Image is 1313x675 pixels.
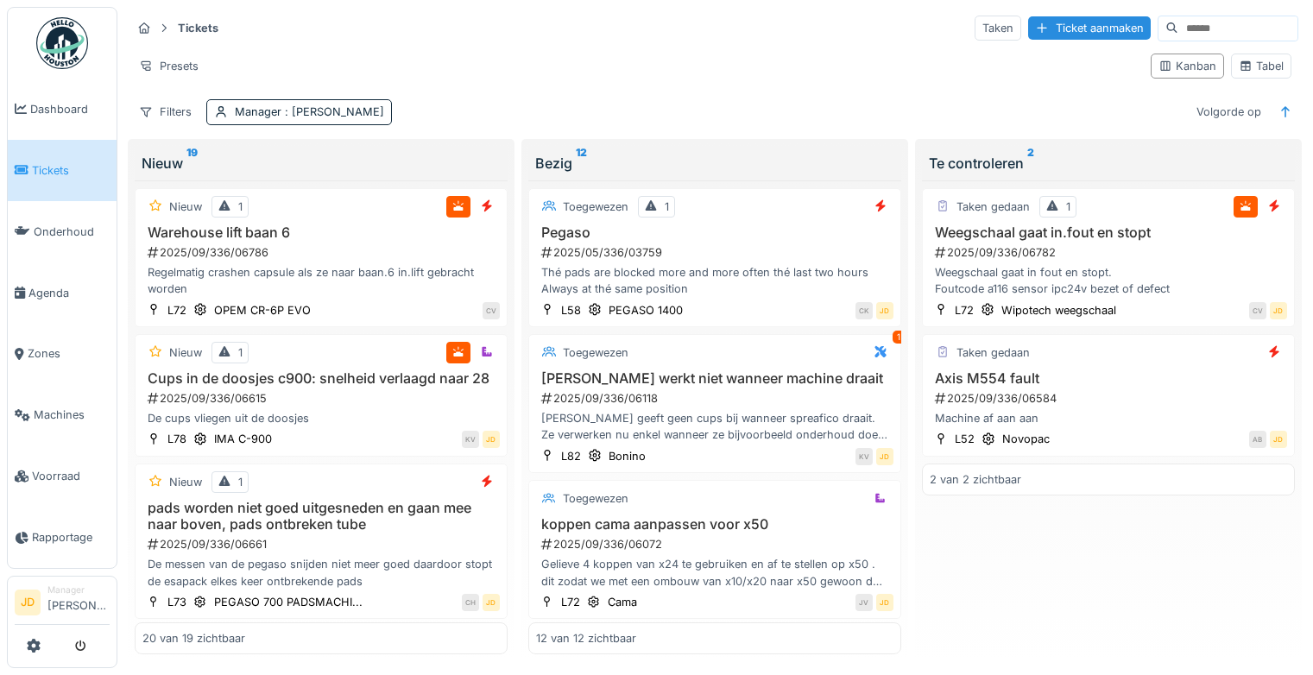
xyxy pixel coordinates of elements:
[540,244,893,261] div: 2025/05/336/03759
[956,344,1030,361] div: Taken gedaan
[536,264,893,297] div: Thé pads are blocked more and more often thé last two hours Always at thé same position
[933,390,1287,407] div: 2025/09/336/06584
[47,584,110,621] li: [PERSON_NAME]
[281,105,384,118] span: : [PERSON_NAME]
[8,201,117,262] a: Onderhoud
[462,594,479,611] div: CH
[855,302,873,319] div: CK
[142,500,500,533] h3: pads worden niet goed uitgesneden en gaan mee naar boven, pads ontbreken tube
[893,331,905,344] div: 1
[930,264,1287,297] div: Weegschaal gaat in fout en stopt. Foutcode a116 sensor ipc24v bezet of defect
[1066,199,1070,215] div: 1
[929,153,1288,173] div: Te controleren
[1189,99,1269,124] div: Volgorde op
[1249,302,1266,319] div: CV
[536,556,893,589] div: Gelieve 4 koppen van x24 te gebruiken en af te stellen op x50 . dit zodat we met een ombouw van x...
[142,153,501,173] div: Nieuw
[34,407,110,423] span: Machines
[561,448,581,464] div: L82
[483,302,500,319] div: CV
[171,20,225,36] strong: Tickets
[214,594,363,610] div: PEGASO 700 PADSMACHI...
[876,448,893,465] div: JD
[1027,153,1034,173] sup: 2
[214,431,272,447] div: IMA C-900
[1002,431,1050,447] div: Novopac
[536,370,893,387] h3: [PERSON_NAME] werkt niet wanneer machine draait
[8,445,117,507] a: Voorraad
[536,410,893,443] div: [PERSON_NAME] geeft geen cups bij wanneer spreafico draait. Ze verwerken nu enkel wanneer ze bijv...
[142,556,500,589] div: De messen van de pegaso snijden niet meer goed daardoor stopt de esapack elkes keer ontbrekende pads
[483,431,500,448] div: JD
[8,385,117,446] a: Machines
[214,302,311,319] div: OPEM CR-6P EVO
[8,262,117,324] a: Agenda
[186,153,198,173] sup: 19
[1158,58,1216,74] div: Kanban
[167,594,186,610] div: L73
[1270,302,1287,319] div: JD
[540,536,893,552] div: 2025/09/336/06072
[955,431,975,447] div: L52
[142,630,245,647] div: 20 van 19 zichtbaar
[876,302,893,319] div: JD
[930,410,1287,426] div: Machine af aan aan
[142,370,500,387] h3: Cups in de doosjes c900: snelheid verlaagd naar 28
[540,390,893,407] div: 2025/09/336/06118
[561,594,580,610] div: L72
[47,584,110,596] div: Manager
[563,344,628,361] div: Toegewezen
[1270,431,1287,448] div: JD
[563,490,628,507] div: Toegewezen
[8,79,117,140] a: Dashboard
[665,199,669,215] div: 1
[561,302,581,319] div: L58
[238,199,243,215] div: 1
[131,54,206,79] div: Presets
[167,431,186,447] div: L78
[169,474,202,490] div: Nieuw
[930,471,1021,488] div: 2 van 2 zichtbaar
[933,244,1287,261] div: 2025/09/336/06782
[483,594,500,611] div: JD
[1001,302,1116,319] div: Wipotech weegschaal
[8,324,117,385] a: Zones
[32,468,110,484] span: Voorraad
[32,529,110,546] span: Rapportage
[536,224,893,241] h3: Pegaso
[956,199,1030,215] div: Taken gedaan
[169,344,202,361] div: Nieuw
[36,17,88,69] img: Badge_color-CXgf-gQk.svg
[1028,16,1151,40] div: Ticket aanmaken
[238,474,243,490] div: 1
[576,153,587,173] sup: 12
[955,302,974,319] div: L72
[142,224,500,241] h3: Warehouse lift baan 6
[28,285,110,301] span: Agenda
[30,101,110,117] span: Dashboard
[167,302,186,319] div: L72
[15,584,110,625] a: JD Manager[PERSON_NAME]
[930,224,1287,241] h3: Weegschaal gaat in.fout en stopt
[32,162,110,179] span: Tickets
[15,590,41,615] li: JD
[131,99,199,124] div: Filters
[28,345,110,362] span: Zones
[855,448,873,465] div: KV
[146,390,500,407] div: 2025/09/336/06615
[146,244,500,261] div: 2025/09/336/06786
[34,224,110,240] span: Onderhoud
[142,264,500,297] div: Regelmatig crashen capsule als ze naar baan.6 in.lift gebracht worden
[8,140,117,201] a: Tickets
[1249,431,1266,448] div: AB
[855,594,873,611] div: JV
[563,199,628,215] div: Toegewezen
[142,410,500,426] div: De cups vliegen uit de doosjes
[536,630,636,647] div: 12 van 12 zichtbaar
[169,199,202,215] div: Nieuw
[1239,58,1284,74] div: Tabel
[535,153,894,173] div: Bezig
[930,370,1287,387] h3: Axis M554 fault
[609,302,683,319] div: PEGASO 1400
[876,594,893,611] div: JD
